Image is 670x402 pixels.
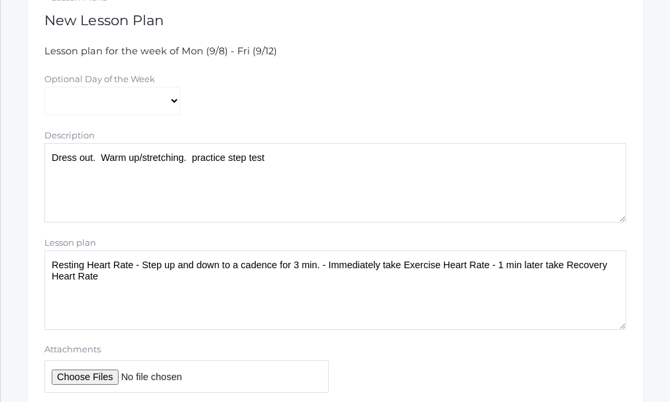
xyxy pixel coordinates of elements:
[44,237,96,248] label: Lesson plan
[44,343,329,356] label: Attachments
[44,13,626,28] h1: New Lesson Plan
[44,74,155,84] label: Optional Day of the Week
[44,130,95,140] label: Description
[44,45,277,57] span: Lesson plan for the week of Mon (9/8) - Fri (9/12)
